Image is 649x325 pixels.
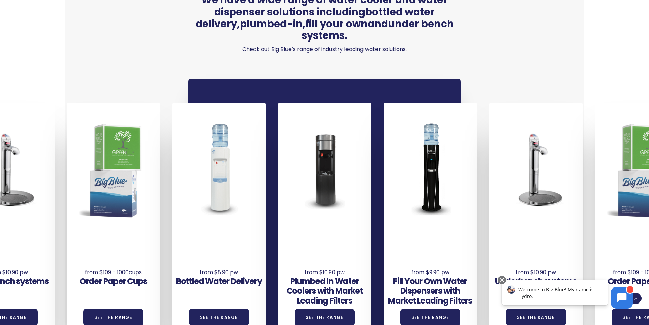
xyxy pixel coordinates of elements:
a: fill your own [305,17,368,31]
a: bottled water delivery [196,5,435,31]
a: Plumbed In Water Coolers with Market Leading Filters [287,276,363,307]
a: Order Paper Cups [80,276,147,287]
iframe: Chatbot [604,280,639,315]
a: plumbed-in [240,17,303,31]
p: Check out Big Blue’s range of industry leading water solutions. [188,45,461,54]
iframe: Chatbot [495,275,639,315]
a: Fill Your Own Water Dispensers with Market Leading Filters [388,276,472,307]
a: under bench systems [302,17,454,43]
a: Bottled Water Delivery [176,276,262,287]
